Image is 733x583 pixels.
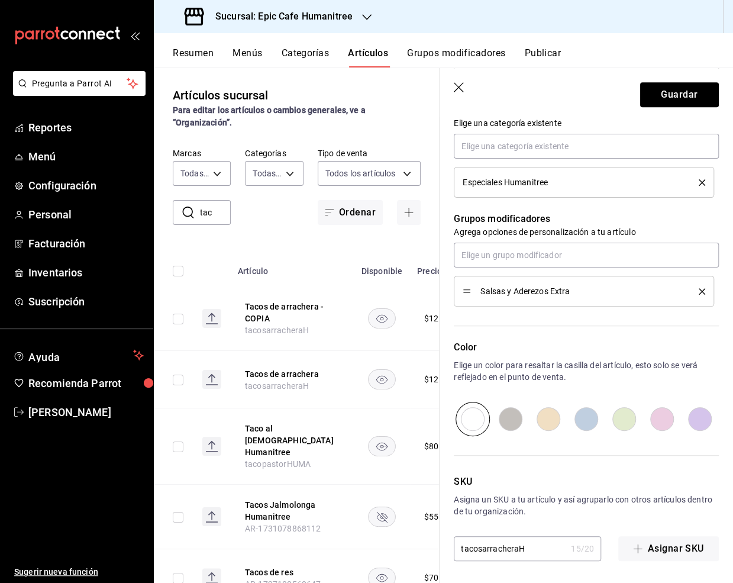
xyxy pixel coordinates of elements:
button: availability-product [368,436,396,456]
button: Menús [233,47,262,67]
div: $ 55.00 [424,511,451,523]
span: Inventarios [28,265,144,281]
span: Todos los artículos [325,168,396,179]
span: tacosarracheraH [245,381,309,391]
p: Elige una categoría existente [454,117,719,129]
input: Elige un grupo modificador [454,243,719,268]
button: Artículos [348,47,388,67]
button: edit-product-location [245,499,340,523]
span: Facturación [28,236,144,252]
span: Personal [28,207,144,223]
button: edit-product-location [245,566,340,578]
span: tacopastorHUMA [245,459,311,469]
div: navigation tabs [173,47,733,67]
button: Pregunta a Parrot AI [13,71,146,96]
span: Recomienda Parrot [28,375,144,391]
th: Artículo [231,249,354,286]
button: edit-product-location [245,301,340,324]
span: Menú [28,149,144,165]
span: tacosarracheraH [245,326,309,335]
button: Publicar [524,47,561,67]
p: Grupos modificadores [454,212,719,226]
button: Guardar [640,82,719,107]
div: $ 120.00 [424,313,456,324]
button: Grupos modificadores [407,47,505,67]
label: Categorías [245,149,303,157]
label: Tipo de venta [318,149,421,157]
th: Disponible [354,249,410,286]
span: Reportes [28,120,144,136]
button: delete [690,179,705,186]
div: $ 80.00 [424,440,451,452]
th: Precio [410,249,470,286]
button: availability-product [368,507,396,527]
p: Asigna un SKU a tu artículo y así agruparlo con otros artículos dentro de tu organización. [454,494,719,517]
button: Ordenar [318,200,383,225]
p: Elige un color para resaltar la casilla del artículo, esto solo se verá reflejado en el punto de ... [454,359,719,383]
p: Agrega opciones de personalización a tu artículo [454,226,719,238]
label: Marcas [173,149,231,157]
button: availability-product [368,308,396,328]
span: Especiales Humanitree [463,178,548,186]
button: edit-product-location [245,423,340,458]
span: Suscripción [28,294,144,310]
div: Artículos sucursal [173,86,268,104]
span: Todas las marcas, Sin marca [180,168,209,179]
span: [PERSON_NAME] [28,404,144,420]
div: 15 / 20 [571,543,594,555]
span: Sugerir nueva función [14,566,144,578]
button: open_drawer_menu [130,31,140,40]
p: Color [454,340,719,355]
button: Resumen [173,47,214,67]
a: Pregunta a Parrot AI [8,86,146,98]
button: delete [690,288,705,295]
button: edit-product-location [245,368,340,380]
button: Categorías [282,47,330,67]
p: SKU [454,475,719,489]
span: Pregunta a Parrot AI [32,78,127,90]
span: Todas las categorías, Sin categoría [253,168,281,179]
input: Elige una categoría existente [454,134,719,159]
span: Ayuda [28,348,128,362]
strong: Para editar los artículos o cambios generales, ve a “Organización”. [173,105,366,127]
div: $ 120.00 [424,373,456,385]
button: Asignar SKU [618,536,719,561]
span: Configuración [28,178,144,194]
input: Buscar artículo [200,201,231,224]
span: Salsas y Aderezos Extra [480,287,681,295]
span: AR-1731078868112 [245,524,321,533]
h3: Sucursal: Epic Cafe Humanitree [206,9,353,24]
button: availability-product [368,369,396,389]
